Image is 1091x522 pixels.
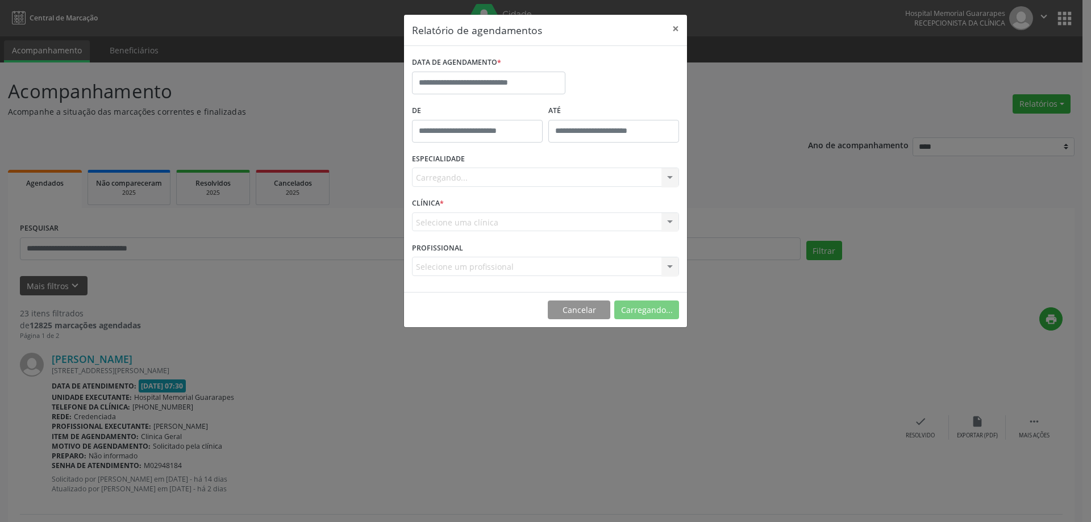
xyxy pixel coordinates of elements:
[412,102,543,120] label: De
[548,102,679,120] label: ATÉ
[412,151,465,168] label: ESPECIALIDADE
[412,54,501,72] label: DATA DE AGENDAMENTO
[412,195,444,212] label: CLÍNICA
[412,239,463,257] label: PROFISSIONAL
[412,23,542,37] h5: Relatório de agendamentos
[614,300,679,320] button: Carregando...
[548,300,610,320] button: Cancelar
[664,15,687,43] button: Close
